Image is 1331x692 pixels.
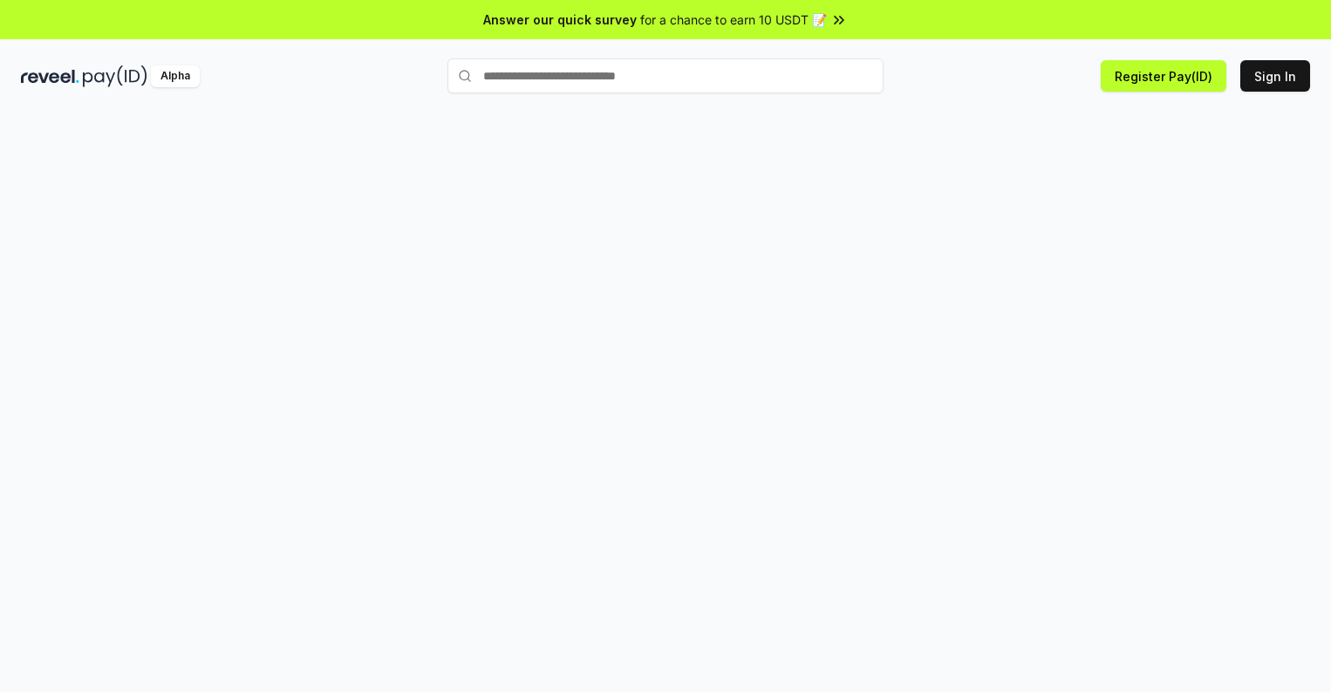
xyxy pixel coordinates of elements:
[151,65,200,87] div: Alpha
[83,65,147,87] img: pay_id
[21,65,79,87] img: reveel_dark
[1101,60,1226,92] button: Register Pay(ID)
[1240,60,1310,92] button: Sign In
[483,10,637,29] span: Answer our quick survey
[640,10,827,29] span: for a chance to earn 10 USDT 📝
